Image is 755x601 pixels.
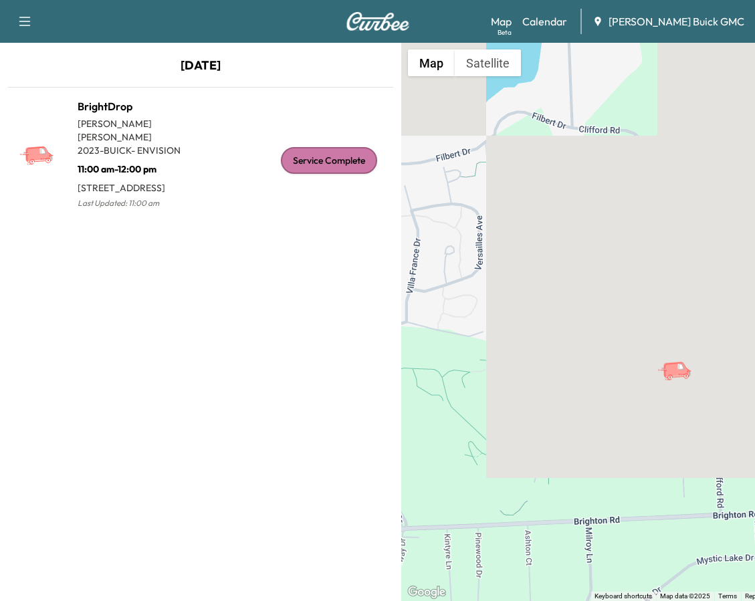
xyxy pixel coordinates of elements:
[455,49,521,76] button: Show satellite imagery
[491,13,512,29] a: MapBeta
[660,592,710,600] span: Map data ©2025
[78,157,201,176] p: 11:00 am - 12:00 pm
[718,592,737,600] a: Terms
[78,117,201,144] p: [PERSON_NAME] [PERSON_NAME]
[408,49,455,76] button: Show street map
[595,592,652,601] button: Keyboard shortcuts
[609,13,744,29] span: [PERSON_NAME] Buick GMC
[657,347,704,370] gmp-advanced-marker: BrightDrop
[78,144,201,157] p: 2023 - BUICK - ENVISION
[346,12,410,31] img: Curbee Logo
[281,147,377,174] div: Service Complete
[522,13,567,29] a: Calendar
[78,176,201,195] p: [STREET_ADDRESS]
[498,27,512,37] div: Beta
[405,584,449,601] a: Open this area in Google Maps (opens a new window)
[405,584,449,601] img: Google
[78,98,201,114] h1: BrightDrop
[78,195,201,212] p: Last Updated: 11:00 am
